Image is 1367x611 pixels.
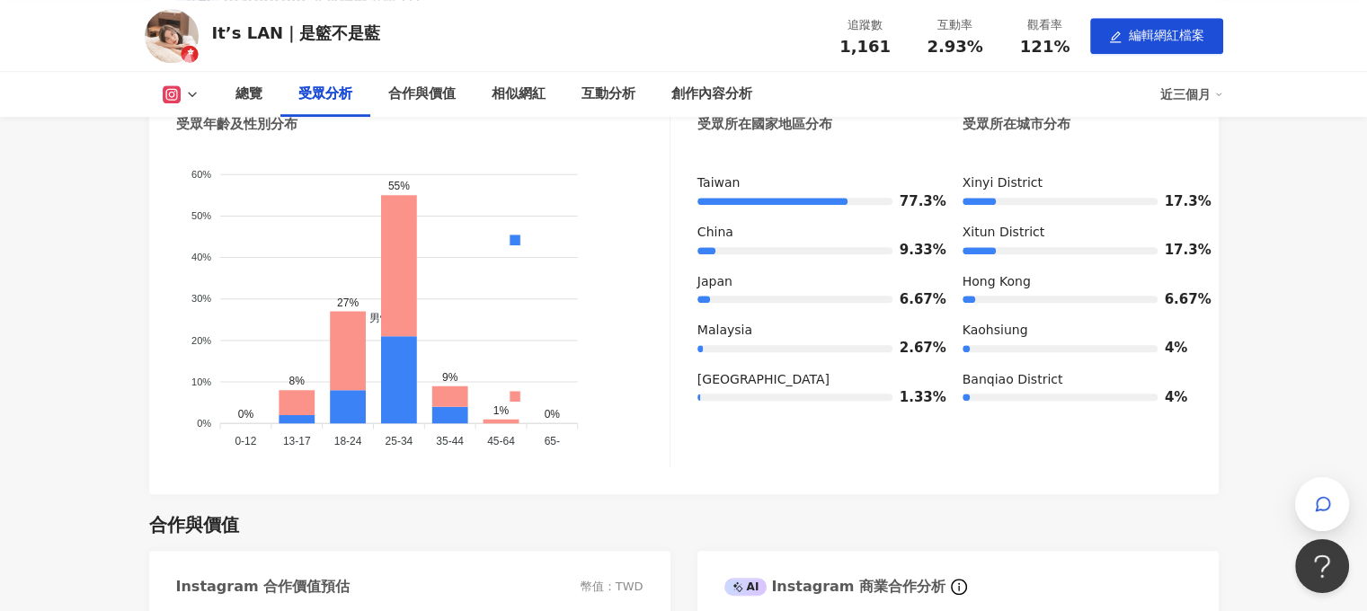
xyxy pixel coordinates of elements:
[963,322,1192,340] div: Kaohsiung
[963,224,1192,242] div: Xitun District
[697,322,927,340] div: Malaysia
[1165,195,1192,208] span: 17.3%
[1129,28,1204,42] span: 編輯網紅檔案
[900,341,927,355] span: 2.67%
[900,244,927,257] span: 9.33%
[1165,341,1192,355] span: 4%
[921,16,990,34] div: 互動率
[298,84,352,105] div: 受眾分析
[671,84,752,105] div: 創作內容分析
[1020,38,1070,56] span: 121%
[197,418,211,429] tspan: 0%
[1165,293,1192,306] span: 6.67%
[388,84,456,105] div: 合作與價值
[581,579,644,595] div: 幣值：TWD
[1295,539,1349,593] iframe: Help Scout Beacon - Open
[1165,244,1192,257] span: 17.3%
[900,293,927,306] span: 6.67%
[176,115,297,134] div: 受眾年齡及性別分布
[149,512,239,537] div: 合作與價值
[1109,31,1122,43] span: edit
[927,38,982,56] span: 2.93%
[963,273,1192,291] div: Hong Kong
[839,37,891,56] span: 1,161
[176,577,351,597] div: Instagram 合作價值預估
[191,252,210,262] tspan: 40%
[697,273,927,291] div: Japan
[492,84,546,105] div: 相似網紅
[487,435,515,447] tspan: 45-64
[385,435,413,447] tspan: 25-34
[191,294,210,305] tspan: 30%
[831,16,900,34] div: 追蹤數
[697,371,927,389] div: [GEOGRAPHIC_DATA]
[581,84,635,105] div: 互動分析
[212,22,381,44] div: It’s LAN｜是籃不是藍
[1165,391,1192,404] span: 4%
[724,577,945,597] div: Instagram 商業合作分析
[948,576,970,598] span: info-circle
[697,174,927,192] div: Taiwan
[333,435,361,447] tspan: 18-24
[900,195,927,208] span: 77.3%
[544,435,559,447] tspan: 65-
[145,9,199,63] img: KOL Avatar
[1090,18,1223,54] button: edit編輯網紅檔案
[191,376,210,387] tspan: 10%
[724,578,768,596] div: AI
[1160,80,1223,109] div: 近三個月
[282,435,310,447] tspan: 13-17
[1011,16,1079,34] div: 觀看率
[191,210,210,221] tspan: 50%
[191,169,210,180] tspan: 60%
[356,313,391,325] span: 男性
[697,224,927,242] div: China
[963,371,1192,389] div: Banqiao District
[235,84,262,105] div: 總覽
[963,115,1070,134] div: 受眾所在城市分布
[963,174,1192,192] div: Xinyi District
[900,391,927,404] span: 1.33%
[191,335,210,346] tspan: 20%
[235,435,256,447] tspan: 0-12
[436,435,464,447] tspan: 35-44
[697,115,832,134] div: 受眾所在國家地區分布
